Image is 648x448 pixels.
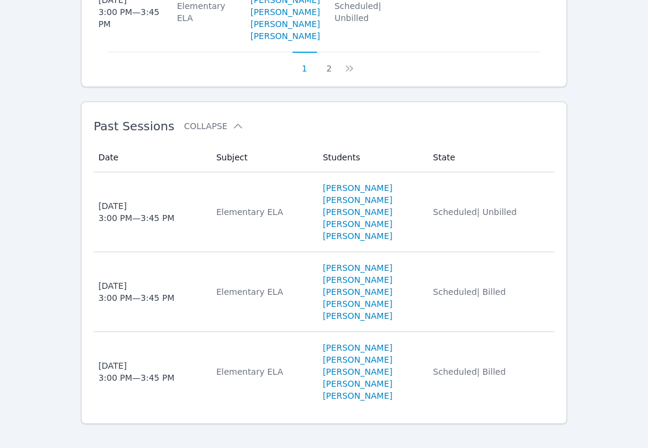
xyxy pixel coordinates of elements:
[323,390,392,402] a: [PERSON_NAME]
[323,218,392,230] a: [PERSON_NAME]
[323,274,392,286] a: [PERSON_NAME]
[293,52,317,74] button: 1
[323,378,392,390] a: [PERSON_NAME]
[94,252,554,332] tr: [DATE]3:00 PM—3:45 PMElementary ELA[PERSON_NAME][PERSON_NAME][PERSON_NAME][PERSON_NAME][PERSON_NA...
[209,143,316,172] th: Subject
[94,143,209,172] th: Date
[323,182,392,194] a: [PERSON_NAME]
[216,286,309,298] div: Elementary ELA
[251,6,320,18] a: [PERSON_NAME]
[323,262,392,274] a: [PERSON_NAME]
[216,206,309,218] div: Elementary ELA
[433,367,505,377] span: Scheduled | Billed
[323,230,392,242] a: [PERSON_NAME]
[323,298,392,310] a: [PERSON_NAME]
[334,1,381,23] span: Scheduled | Unbilled
[426,143,554,172] th: State
[433,287,505,297] span: Scheduled | Billed
[323,310,392,322] a: [PERSON_NAME]
[184,120,244,132] button: Collapse
[323,354,392,366] a: [PERSON_NAME]
[94,332,554,411] tr: [DATE]3:00 PM—3:45 PMElementary ELA[PERSON_NAME][PERSON_NAME][PERSON_NAME][PERSON_NAME][PERSON_NA...
[323,194,392,206] a: [PERSON_NAME]
[98,360,174,384] div: [DATE] 3:00 PM — 3:45 PM
[323,286,392,298] a: [PERSON_NAME]
[315,143,426,172] th: Students
[323,206,392,218] a: [PERSON_NAME]
[216,366,309,378] div: Elementary ELA
[323,366,392,378] a: [PERSON_NAME]
[98,280,174,304] div: [DATE] 3:00 PM — 3:45 PM
[323,342,392,354] a: [PERSON_NAME]
[317,52,342,74] button: 2
[251,30,320,42] a: [PERSON_NAME]
[94,119,174,133] span: Past Sessions
[251,18,320,30] a: [PERSON_NAME]
[94,172,554,252] tr: [DATE]3:00 PM—3:45 PMElementary ELA[PERSON_NAME][PERSON_NAME][PERSON_NAME][PERSON_NAME][PERSON_NA...
[98,200,174,224] div: [DATE] 3:00 PM — 3:45 PM
[433,207,517,217] span: Scheduled | Unbilled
